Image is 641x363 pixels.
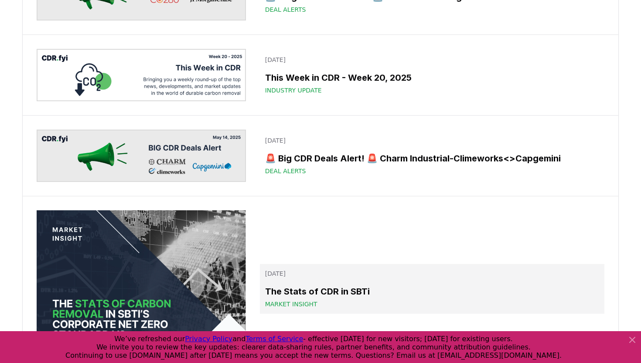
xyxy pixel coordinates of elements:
[265,136,599,145] p: [DATE]
[265,152,599,165] h3: 🚨 Big CDR Deals Alert! 🚨 Charm Industrial-Climeworks<>Capgemini
[37,130,246,182] img: 🚨 Big CDR Deals Alert! 🚨 Charm Industrial-Climeworks<>Capgemini blog post image
[260,264,604,314] a: [DATE]The Stats of CDR in SBTiMarket Insight
[265,300,317,308] span: Market Insight
[265,285,599,298] h3: The Stats of CDR in SBTi
[265,86,322,95] span: Industry Update
[265,5,306,14] span: Deal Alerts
[265,55,599,64] p: [DATE]
[37,49,246,101] img: This Week in CDR - Week 20, 2025 blog post image
[260,131,604,181] a: [DATE]🚨 Big CDR Deals Alert! 🚨 Charm Industrial-Climeworks<>CapgeminiDeal Alerts
[260,50,604,100] a: [DATE]This Week in CDR - Week 20, 2025Industry Update
[265,71,599,84] h3: This Week in CDR - Week 20, 2025
[265,167,306,175] span: Deal Alerts
[265,269,599,278] p: [DATE]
